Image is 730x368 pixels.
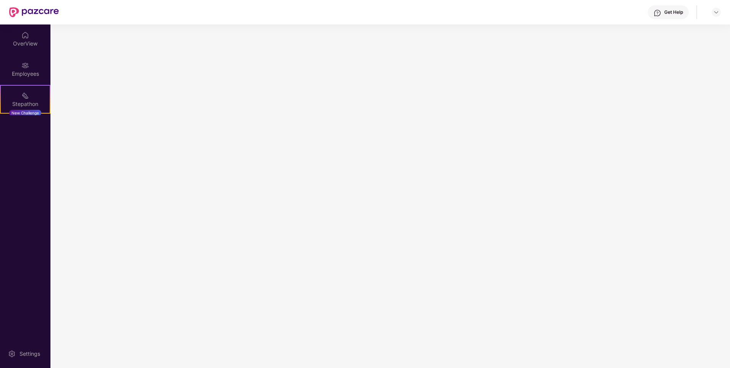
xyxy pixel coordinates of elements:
img: svg+xml;base64,PHN2ZyBpZD0iRHJvcGRvd24tMzJ4MzIiIHhtbG5zPSJodHRwOi8vd3d3LnczLm9yZy8yMDAwL3N2ZyIgd2... [713,9,719,15]
img: svg+xml;base64,PHN2ZyBpZD0iU2V0dGluZy0yMHgyMCIgeG1sbnM9Imh0dHA6Ly93d3cudzMub3JnLzIwMDAvc3ZnIiB3aW... [8,350,16,358]
div: Get Help [664,9,683,15]
img: svg+xml;base64,PHN2ZyBpZD0iSGVscC0zMngzMiIgeG1sbnM9Imh0dHA6Ly93d3cudzMub3JnLzIwMDAvc3ZnIiB3aWR0aD... [654,9,661,17]
div: Settings [17,350,42,358]
div: Stepathon [1,100,50,108]
img: svg+xml;base64,PHN2ZyBpZD0iRW1wbG95ZWVzIiB4bWxucz0iaHR0cDovL3d3dy53My5vcmcvMjAwMC9zdmciIHdpZHRoPS... [21,62,29,69]
img: svg+xml;base64,PHN2ZyBpZD0iSG9tZSIgeG1sbnM9Imh0dHA6Ly93d3cudzMub3JnLzIwMDAvc3ZnIiB3aWR0aD0iMjAiIG... [21,31,29,39]
img: New Pazcare Logo [9,7,59,17]
img: svg+xml;base64,PHN2ZyB4bWxucz0iaHR0cDovL3d3dy53My5vcmcvMjAwMC9zdmciIHdpZHRoPSIyMSIgaGVpZ2h0PSIyMC... [21,92,29,99]
div: New Challenge [9,110,41,116]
